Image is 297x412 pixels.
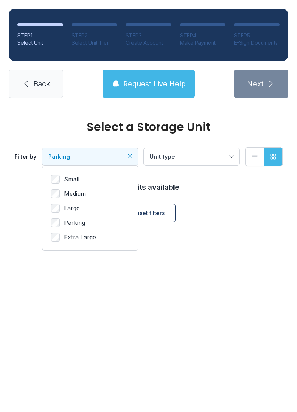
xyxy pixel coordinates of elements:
div: STEP 1 [17,32,63,39]
span: Parking [64,218,85,227]
div: No units available [14,182,283,192]
input: Large [51,204,60,213]
button: Clear filters [126,153,134,160]
span: Large [64,204,80,213]
div: STEP 2 [72,32,117,39]
button: Unit type [144,148,239,165]
input: Small [51,175,60,184]
div: Make Payment [180,39,226,46]
span: Request Live Help [123,79,186,89]
div: STEP 5 [234,32,280,39]
div: Select Unit Tier [72,39,117,46]
span: Medium [64,189,86,198]
div: Select a Storage Unit [14,121,283,133]
div: Filter by [14,152,37,161]
input: Extra Large [51,233,60,242]
span: Unit type [150,153,175,160]
span: Next [247,79,264,89]
input: Parking [51,218,60,227]
div: Select Unit [17,39,63,46]
input: Medium [51,189,60,198]
span: Reset filters [132,209,165,217]
div: STEP 4 [180,32,226,39]
div: E-Sign Documents [234,39,280,46]
button: Parking [42,148,138,165]
span: Parking [48,153,70,160]
div: STEP 3 [126,32,171,39]
span: Extra Large [64,233,96,242]
div: Create Account [126,39,171,46]
span: Small [64,175,79,184]
span: Back [33,79,50,89]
